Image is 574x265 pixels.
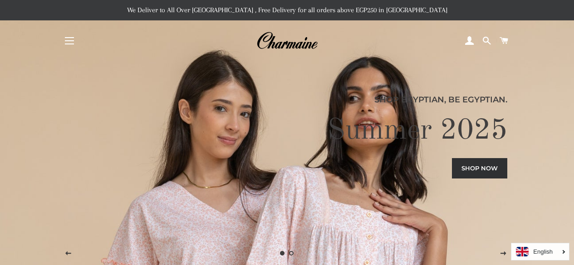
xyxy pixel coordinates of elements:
img: Charmaine Egypt [256,31,318,51]
h2: Summer 2025 [67,113,507,149]
button: Previous slide [57,242,79,265]
a: Shop now [452,158,507,178]
a: Load slide 2 [287,249,296,258]
i: English [533,249,553,255]
a: English [516,247,564,256]
a: Slide 1, current [278,249,287,258]
button: Next slide [492,242,515,265]
p: Shop Egyptian, Be Egyptian. [67,93,507,106]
